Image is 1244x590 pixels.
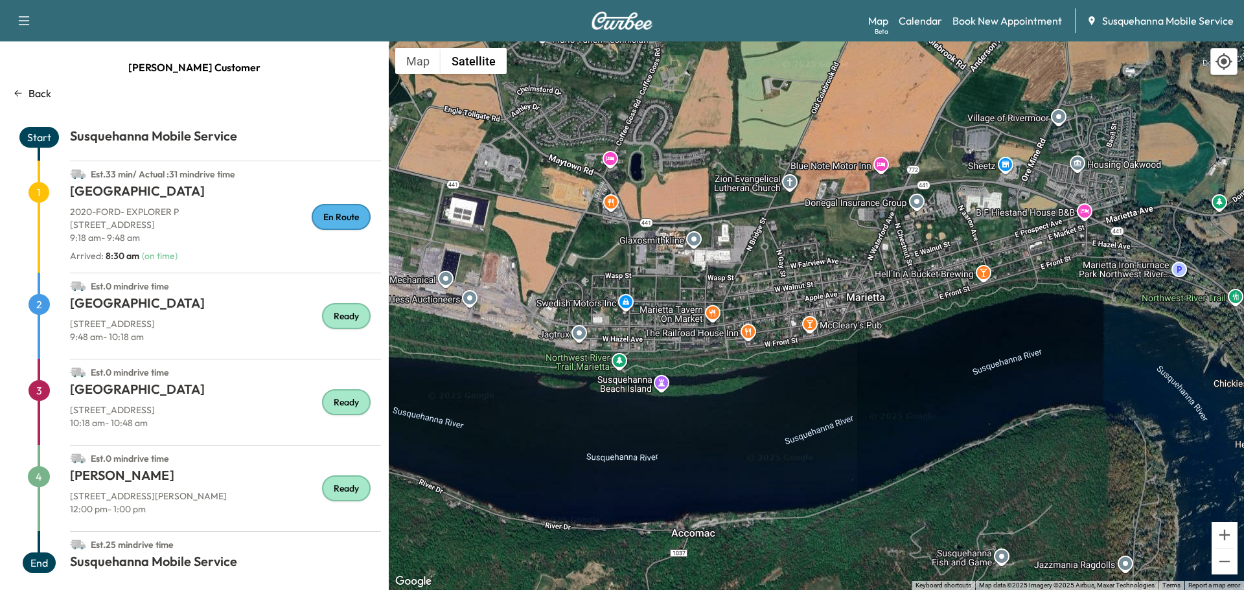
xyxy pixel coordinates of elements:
[29,85,51,101] p: Back
[70,127,381,150] h1: Susquehanna Mobile Service
[70,330,381,343] p: 9:48 am - 10:18 am
[899,13,942,28] a: Calendar
[70,416,381,429] p: 10:18 am - 10:48 am
[395,48,441,74] button: Show street map
[70,218,381,231] p: [STREET_ADDRESS]
[70,403,381,416] p: [STREET_ADDRESS]
[1210,48,1238,75] div: Recenter map
[868,13,888,28] a: MapBeta
[70,249,139,262] p: Arrived :
[591,12,653,30] img: Curbee Logo
[29,294,50,315] span: 2
[28,466,50,487] span: 4
[91,367,169,378] span: Est. 0 min drive time
[70,182,381,205] h1: [GEOGRAPHIC_DATA]
[142,250,178,262] span: ( on time )
[1188,582,1240,589] a: Report a map error
[70,552,381,576] h1: Susquehanna Mobile Service
[1102,13,1234,28] span: Susquehanna Mobile Service
[1212,549,1238,574] button: Zoom out
[979,582,1155,589] span: Map data ©2025 Imagery ©2025 Airbus, Maxar Technologies
[128,54,260,80] span: [PERSON_NAME] Customer
[19,127,59,148] span: Start
[392,573,435,590] a: Open this area in Google Maps (opens a new window)
[322,303,371,329] div: Ready
[23,552,56,573] span: End
[70,503,381,516] p: 12:00 pm - 1:00 pm
[70,466,381,490] h1: [PERSON_NAME]
[70,380,381,403] h1: [GEOGRAPHIC_DATA]
[70,205,381,218] p: 2020 - FORD - EXPLORER P
[1162,582,1181,589] a: Terms (opens in new tab)
[91,168,235,180] span: Est. 33 min / Actual : 31 min drive time
[322,389,371,415] div: Ready
[70,490,381,503] p: [STREET_ADDRESS][PERSON_NAME]
[952,13,1062,28] a: Book New Appointment
[1212,522,1238,548] button: Zoom in
[91,539,174,550] span: Est. 25 min drive time
[106,250,139,262] span: 8:30 am
[322,475,371,501] div: Ready
[91,280,169,292] span: Est. 0 min drive time
[29,380,50,401] span: 3
[91,453,169,464] span: Est. 0 min drive time
[392,573,435,590] img: Google
[875,27,888,36] div: Beta
[312,204,371,230] div: En Route
[70,317,381,330] p: [STREET_ADDRESS]
[70,231,381,244] p: 9:18 am - 9:48 am
[916,581,971,590] button: Keyboard shortcuts
[70,294,381,317] h1: [GEOGRAPHIC_DATA]
[29,182,49,203] span: 1
[441,48,507,74] button: Show satellite imagery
